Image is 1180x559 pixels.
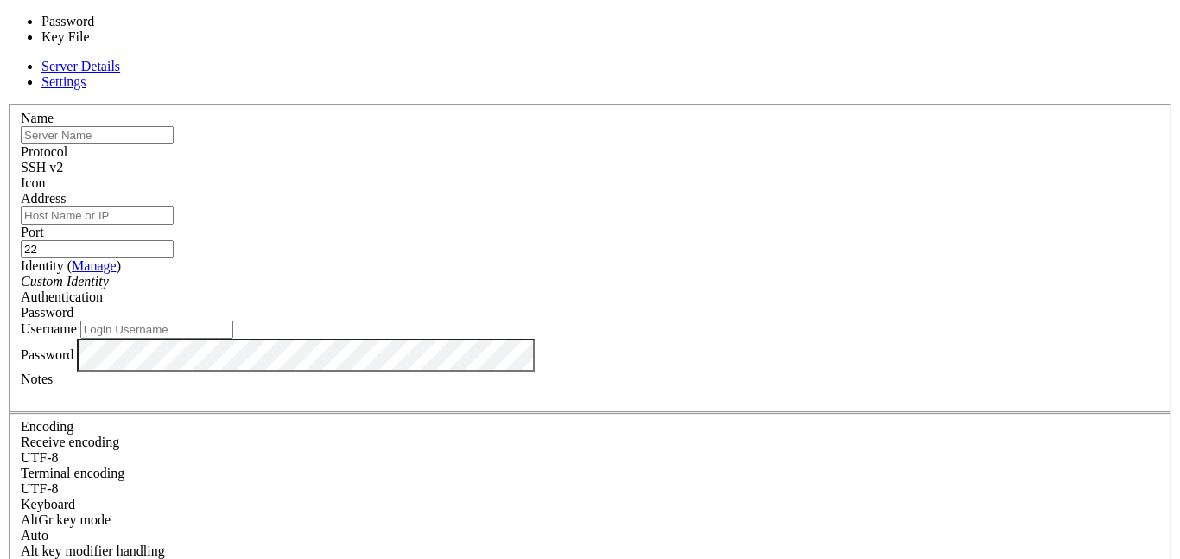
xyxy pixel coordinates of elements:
div: UTF-8 [21,481,1159,497]
li: Key File [41,29,185,45]
label: The default terminal encoding. ISO-2022 enables character map translations (like graphics maps). ... [21,466,124,480]
a: Manage [72,258,117,273]
label: Port [21,225,44,239]
a: Server Details [41,59,120,73]
label: Encoding [21,419,73,434]
label: Keyboard [21,497,75,511]
label: Protocol [21,144,67,159]
label: Icon [21,175,45,190]
label: Set the expected encoding for data received from the host. If the encodings do not match, visual ... [21,512,111,527]
div: Custom Identity [21,274,1159,289]
input: Login Username [80,321,233,339]
label: Identity [21,258,121,273]
span: Password [21,305,73,320]
i: Custom Identity [21,274,109,289]
span: SSH v2 [21,160,63,175]
label: Controls how the Alt key is handled. Escape: Send an ESC prefix. 8-Bit: Add 128 to the typed char... [21,543,165,558]
a: Settings [41,74,86,89]
span: UTF-8 [21,481,59,496]
input: Server Name [21,126,174,144]
label: Name [21,111,54,125]
input: Host Name or IP [21,206,174,225]
div: Auto [21,528,1159,543]
label: Address [21,191,66,206]
span: Auto [21,528,48,543]
label: Notes [21,372,53,386]
input: Port Number [21,240,174,258]
span: ( ) [67,258,121,273]
label: Authentication [21,289,103,304]
div: UTF-8 [21,450,1159,466]
div: SSH v2 [21,160,1159,175]
label: Password [21,346,73,361]
label: Username [21,321,77,336]
li: Password [41,14,185,29]
span: UTF-8 [21,450,59,465]
div: Password [21,305,1159,321]
label: Set the expected encoding for data received from the host. If the encodings do not match, visual ... [21,435,119,449]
